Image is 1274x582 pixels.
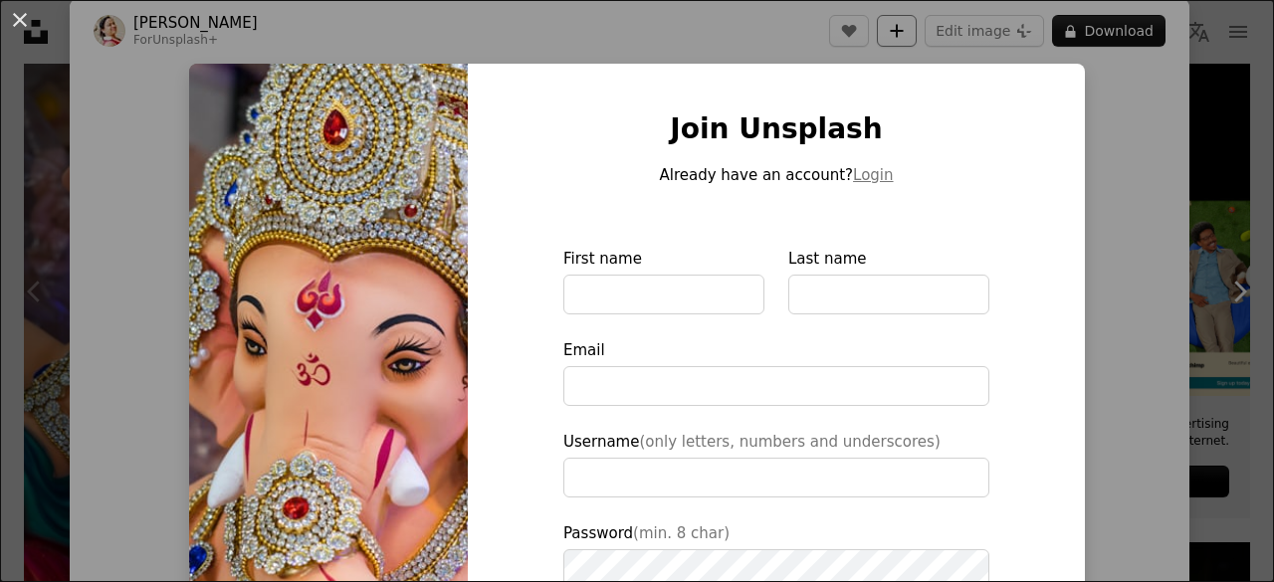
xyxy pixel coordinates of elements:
[563,366,989,406] input: Email
[633,524,730,542] span: (min. 8 char)
[639,433,940,451] span: (only letters, numbers and underscores)
[563,247,764,314] label: First name
[563,111,989,147] h1: Join Unsplash
[563,275,764,314] input: First name
[563,163,989,187] p: Already have an account?
[788,247,989,314] label: Last name
[788,275,989,314] input: Last name
[853,163,893,187] button: Login
[563,338,989,406] label: Email
[563,458,989,497] input: Username(only letters, numbers and underscores)
[563,430,989,497] label: Username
